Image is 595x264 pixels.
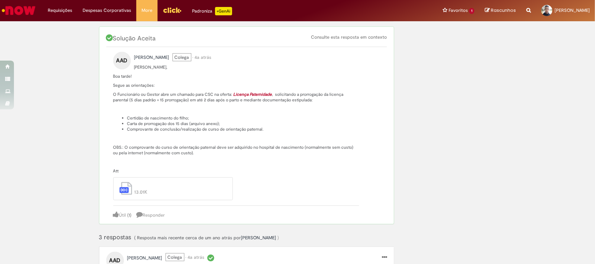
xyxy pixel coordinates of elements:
span: Amanda Araujo da Silva perfil [134,54,169,60]
span: Solução Aceita [106,34,158,42]
span: ) [278,235,279,241]
span: Amanda Araujo da Silva perfil [127,255,162,261]
span: • [193,54,193,60]
a: Licença Paternidade [232,92,272,97]
li: Carta de prorrogação dos 15 dias (arquivo anexo); [127,121,359,126]
span: 13.01K [135,188,224,195]
span: Carta modelo Prorrogação Paternidade.docx [135,181,224,188]
strong: Licença Paternidade [234,92,272,97]
span: Requisições [48,7,72,14]
a: AAD [113,57,131,63]
div: Solução Aceita [106,34,387,47]
time: 03/12/2021 10:49:36 [188,254,205,260]
p: Att [113,168,359,174]
a: Consulte esta resposta em contexto [311,34,387,40]
span: 1 [469,8,474,14]
a: Amanda Araujo da Silva perfil [127,255,162,262]
a: AAD [106,257,124,263]
a: Útil [113,212,126,218]
p: +GenAi [215,7,232,15]
span: Favoritos [449,7,468,14]
a: Amanda Araujo da Silva perfil [134,54,169,61]
time: 03/12/2021 10:49:36 [195,54,212,60]
a: Responder [137,212,165,218]
span: O download do anexo Carta modelo Prorrogação Paternidade.docx tem 13.01K de tamanho. [133,181,224,197]
p: Boa tarde! [113,73,359,79]
span: 4a atrás [195,54,212,60]
span: 3 respostas [99,233,133,241]
a: (1) [128,212,132,218]
span: [PERSON_NAME] [555,7,590,13]
span: 4a atrás [188,254,205,260]
div: Padroniza [192,7,232,15]
li: Certidão de nascimento do filho; [127,115,359,121]
span: ( Resposta mais recente por [135,235,279,241]
img: ServiceNow [1,3,37,17]
p: OBS.: O comprovante do curso de orientação paternal deve ser adquirido no hospital de nascimento ... [113,145,359,156]
p: O Funcionário ou Gestor abre um chamado para CSC na oferta: , solicitando a prorrogação da licenç... [113,92,359,103]
span: 1 [129,212,130,218]
p: [PERSON_NAME], [113,64,359,70]
li: Comprovante de conclusão/realização de curso de orientação paternal. [127,126,359,132]
span: • [186,254,186,260]
a: menu Ações [382,254,387,261]
time: 10/07/2024 11:19:42 [186,235,232,241]
span: AAD [116,55,128,66]
a: Rascunhos [485,7,516,14]
span: Colega [173,53,191,61]
span: cerca de um ano atrás [186,235,232,241]
span: More [142,7,152,14]
span: Gabrielle dos Santos Paladino perfil [241,235,276,241]
a: Gabrielle dos Santos Paladino perfil [241,234,276,241]
span: Rascunhos [491,7,516,14]
img: click_logo_yellow_360x200.png [163,5,182,15]
p: Segue as orientações: [113,83,359,88]
span: arquivo [119,181,133,197]
span: Colega [166,253,184,261]
span: Despesas Corporativas [83,7,131,14]
i: Solução Aceita [206,254,214,262]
